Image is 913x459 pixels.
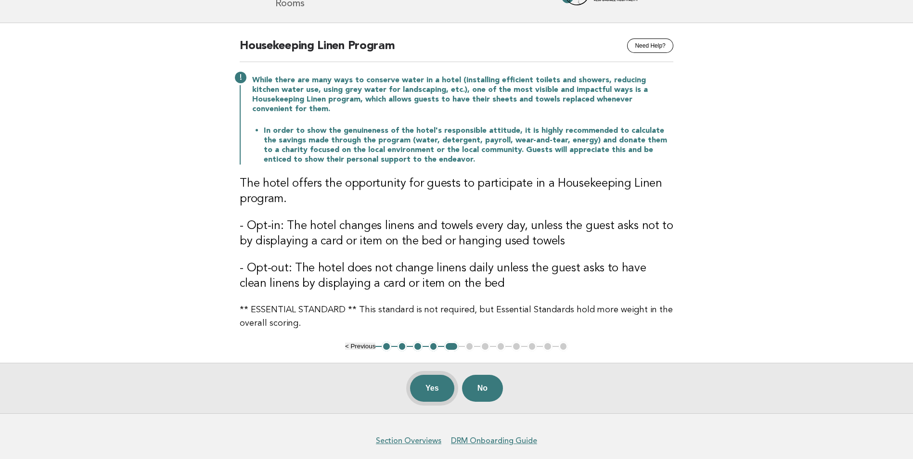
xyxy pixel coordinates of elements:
h3: - Opt-in: The hotel changes linens and towels every day, unless the guest asks not to by displayi... [240,218,673,249]
a: DRM Onboarding Guide [451,436,537,446]
button: Need Help? [627,38,673,53]
li: In order to show the genuineness of the hotel's responsible attitude, it is highly recommended to... [264,126,673,165]
button: 3 [413,342,423,351]
h3: The hotel offers the opportunity for guests to participate in a Housekeeping Linen program. [240,176,673,207]
button: 2 [398,342,407,351]
button: 1 [382,342,391,351]
button: Yes [410,375,454,402]
button: No [462,375,503,402]
h2: Housekeeping Linen Program [240,38,673,62]
button: 4 [429,342,438,351]
p: While there are many ways to conserve water in a hotel (installing efficient toilets and showers,... [252,76,673,114]
button: 5 [444,342,458,351]
a: Section Overviews [376,436,441,446]
h3: - Opt-out: The hotel does not change linens daily unless the guest asks to have clean linens by d... [240,261,673,292]
p: ** ESSENTIAL STANDARD ** This standard is not required, but Essential Standards hold more weight ... [240,303,673,330]
button: < Previous [345,343,375,350]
